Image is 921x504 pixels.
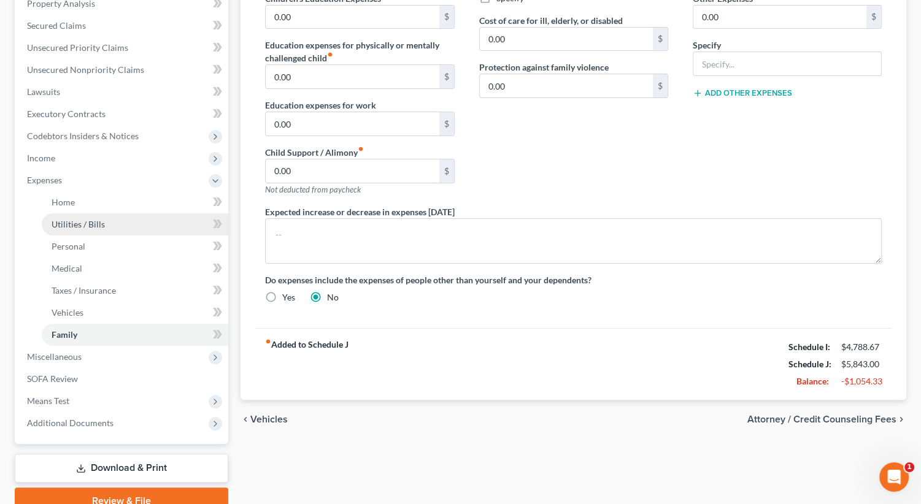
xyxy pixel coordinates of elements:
span: Family [52,329,77,340]
a: Unsecured Priority Claims [17,37,228,59]
div: $ [653,28,668,51]
label: Yes [282,291,295,304]
input: -- [266,65,439,88]
iframe: Intercom live chat [879,462,909,492]
button: Add Other Expenses [693,88,792,98]
span: Home [52,197,75,207]
div: $ [866,6,881,29]
span: 1 [904,462,914,472]
label: Expected increase or decrease in expenses [DATE] [265,205,455,218]
a: Personal [42,235,228,258]
span: Vehicles [250,414,288,424]
a: Executory Contracts [17,103,228,125]
span: Not deducted from paycheck [265,185,361,194]
span: Codebtors Insiders & Notices [27,131,139,141]
a: Secured Claims [17,15,228,37]
label: Child Support / Alimony [265,146,364,159]
div: -$1,054.33 [841,375,882,388]
i: fiber_manual_record [327,52,333,58]
span: Personal [52,241,85,251]
a: Medical [42,258,228,280]
span: Expenses [27,175,62,185]
span: Medical [52,263,82,273]
strong: Balance: [796,376,829,386]
input: -- [266,112,439,136]
span: Vehicles [52,307,83,318]
span: Executory Contracts [27,109,106,119]
button: chevron_left Vehicles [241,414,288,424]
a: Lawsuits [17,81,228,103]
span: Additional Documents [27,418,114,428]
i: fiber_manual_record [358,146,364,152]
div: $5,843.00 [841,358,882,370]
i: fiber_manual_record [265,338,271,345]
span: Means Test [27,395,69,406]
label: Specify [693,39,721,52]
span: SOFA Review [27,373,78,384]
div: $ [439,6,454,29]
i: chevron_right [896,414,906,424]
a: Utilities / Bills [42,213,228,235]
span: Secured Claims [27,20,86,31]
span: Unsecured Nonpriority Claims [27,64,144,75]
input: Specify... [693,52,881,75]
a: Home [42,191,228,213]
div: $ [439,159,454,183]
i: chevron_left [241,414,250,424]
label: Education expenses for physically or mentally challenged child [265,39,454,64]
a: Family [42,324,228,346]
div: $ [653,74,668,97]
strong: Schedule I: [788,342,830,352]
input: -- [480,28,653,51]
div: $ [439,65,454,88]
strong: Schedule J: [788,359,831,369]
span: Unsecured Priority Claims [27,42,128,53]
label: No [327,291,339,304]
a: Vehicles [42,302,228,324]
a: Unsecured Nonpriority Claims [17,59,228,81]
label: Protection against family violence [479,61,609,74]
span: Attorney / Credit Counseling Fees [747,414,896,424]
input: -- [266,159,439,183]
span: Lawsuits [27,86,60,97]
button: Attorney / Credit Counseling Fees chevron_right [747,414,906,424]
input: -- [693,6,866,29]
input: -- [480,74,653,97]
input: -- [266,6,439,29]
div: $ [439,112,454,136]
a: SOFA Review [17,368,228,390]
label: Do expenses include the expenses of people other than yourself and your dependents? [265,273,882,286]
label: Education expenses for work [265,99,376,112]
span: Taxes / Insurance [52,285,116,296]
div: $4,788.67 [841,341,882,353]
span: Miscellaneous [27,351,82,362]
a: Taxes / Insurance [42,280,228,302]
strong: Added to Schedule J [265,338,349,390]
label: Cost of care for ill, elderly, or disabled [479,14,623,27]
span: Utilities / Bills [52,219,105,229]
a: Download & Print [15,454,228,483]
span: Income [27,153,55,163]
